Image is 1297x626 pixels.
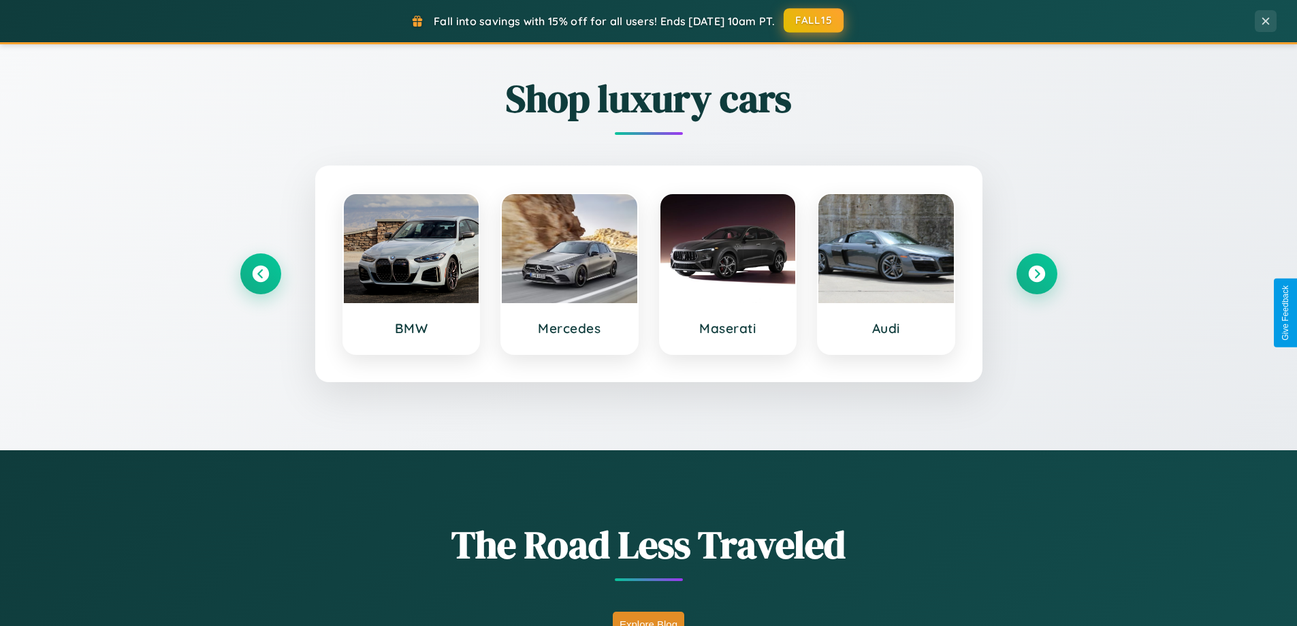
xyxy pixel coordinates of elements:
h1: The Road Less Traveled [240,518,1057,571]
span: Fall into savings with 15% off for all users! Ends [DATE] 10am PT. [434,14,775,28]
h3: BMW [357,320,466,337]
h3: Mercedes [515,320,624,337]
h2: Shop luxury cars [240,72,1057,125]
div: Give Feedback [1281,285,1290,341]
h3: Audi [832,320,940,337]
button: FALL15 [784,8,844,33]
h3: Maserati [674,320,782,337]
